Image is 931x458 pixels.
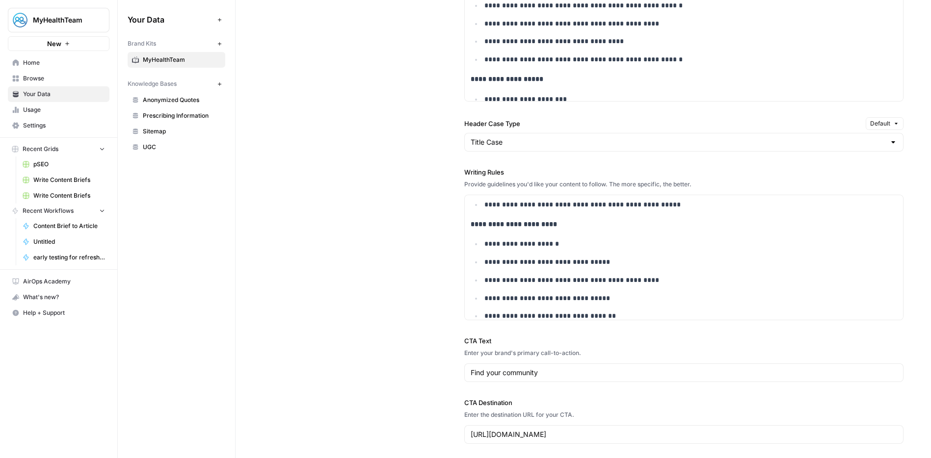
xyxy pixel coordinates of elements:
[143,111,221,120] span: Prescribing Information
[23,90,105,99] span: Your Data
[33,237,105,246] span: Untitled
[18,234,109,250] a: Untitled
[8,204,109,218] button: Recent Workflows
[23,308,105,317] span: Help + Support
[464,119,862,128] label: Header Case Type
[8,142,109,156] button: Recent Grids
[33,222,105,230] span: Content Brief to Article
[471,137,885,147] input: Title Case
[464,410,904,419] div: Enter the destination URL for your CTA.
[33,191,105,200] span: Write Content Briefs
[23,74,105,83] span: Browse
[8,71,109,86] a: Browse
[23,277,105,286] span: AirOps Academy
[464,180,904,189] div: Provide guidelines you'd like your content to follow. The more specific, the better.
[18,172,109,188] a: Write Content Briefs
[18,218,109,234] a: Content Brief to Article
[23,121,105,130] span: Settings
[33,253,105,262] span: early testing for refreshes
[471,430,897,439] input: www.sundaysoccer.com/gearup
[8,102,109,118] a: Usage
[464,349,904,357] div: Enter your brand's primary call-to-action.
[8,118,109,133] a: Settings
[8,305,109,321] button: Help + Support
[128,52,225,68] a: MyHealthTeam
[128,108,225,124] a: Prescribing Information
[8,8,109,32] button: Workspace: MyHealthTeam
[464,167,904,177] label: Writing Rules
[23,145,58,153] span: Recent Grids
[33,176,105,184] span: Write Content Briefs
[23,105,105,114] span: Usage
[143,96,221,104] span: Anonymized Quotes
[866,117,904,130] button: Default
[128,124,225,139] a: Sitemap
[143,127,221,136] span: Sitemap
[33,15,92,25] span: MyHealthTeam
[143,55,221,64] span: MyHealthTeam
[471,368,897,378] input: Gear up and get in the game with Sunday Soccer!
[464,398,904,407] label: CTA Destination
[870,119,890,128] span: Default
[128,139,225,155] a: UGC
[464,336,904,346] label: CTA Text
[11,11,29,29] img: MyHealthTeam Logo
[8,55,109,71] a: Home
[18,250,109,265] a: early testing for refreshes
[47,39,61,49] span: New
[143,143,221,152] span: UGC
[8,274,109,289] a: AirOps Academy
[128,14,213,25] span: Your Data
[23,58,105,67] span: Home
[8,36,109,51] button: New
[128,92,225,108] a: Anonymized Quotes
[128,79,177,88] span: Knowledge Bases
[18,156,109,172] a: pSEO
[8,86,109,102] a: Your Data
[23,206,74,215] span: Recent Workflows
[128,39,156,48] span: Brand Kits
[18,188,109,204] a: Write Content Briefs
[8,289,109,305] button: What's new?
[33,160,105,169] span: pSEO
